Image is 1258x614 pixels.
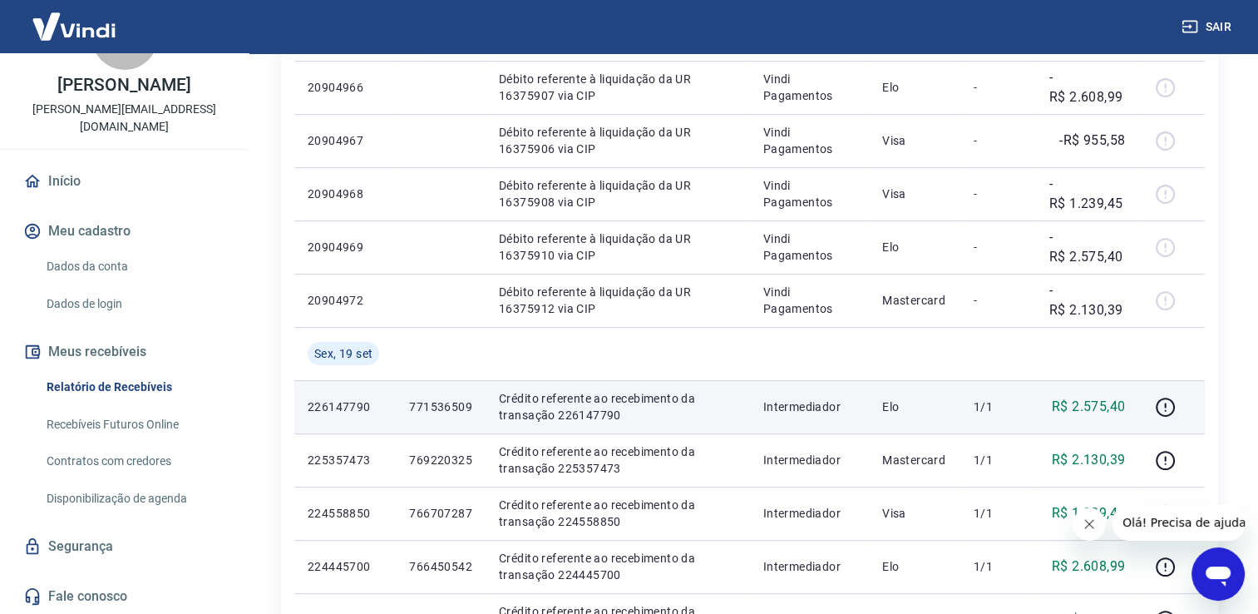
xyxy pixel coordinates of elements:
a: Relatório de Recebíveis [40,370,229,404]
p: Débito referente à liquidação da UR 16375910 via CIP [499,230,737,264]
a: Dados da conta [40,250,229,284]
p: Intermediador [763,399,856,415]
p: Visa [882,186,947,202]
p: -R$ 2.608,99 [1049,67,1125,107]
a: Início [20,163,229,200]
span: Olá! Precisa de ajuda? [10,12,140,25]
a: Dados de login [40,287,229,321]
button: Sair [1178,12,1238,42]
p: R$ 2.575,40 [1052,397,1125,417]
p: 1/1 [974,505,1023,522]
p: R$ 2.608,99 [1052,557,1125,577]
button: Meus recebíveis [20,334,229,370]
p: Débito referente à liquidação da UR 16375912 via CIP [499,284,737,317]
p: Mastercard [882,292,947,309]
p: -R$ 955,58 [1059,131,1125,151]
p: Vindi Pagamentos [763,230,856,264]
p: [PERSON_NAME][EMAIL_ADDRESS][DOMAIN_NAME] [13,101,235,136]
p: -R$ 2.130,39 [1049,280,1125,320]
iframe: Mensagem da empresa [1112,504,1245,541]
p: Vindi Pagamentos [763,284,856,317]
p: 771536509 [409,399,472,415]
p: Elo [882,79,947,96]
p: 20904967 [308,132,382,149]
a: Segurança [20,528,229,565]
p: Débito referente à liquidação da UR 16375906 via CIP [499,124,737,157]
p: R$ 1.239,45 [1052,503,1125,523]
p: R$ 2.130,39 [1052,450,1125,470]
p: 766450542 [409,558,472,575]
span: Sex, 19 set [314,345,372,362]
p: 1/1 [974,558,1023,575]
p: - [974,239,1023,255]
p: Elo [882,239,947,255]
iframe: Botão para abrir a janela de mensagens [1191,547,1245,601]
p: 20904972 [308,292,382,309]
p: Elo [882,399,947,415]
iframe: Fechar mensagem [1073,508,1106,541]
p: Crédito referente ao recebimento da transação 224445700 [499,550,737,583]
p: 769220325 [409,452,472,468]
p: Débito referente à liquidação da UR 16375908 via CIP [499,177,737,210]
p: Vindi Pagamentos [763,177,856,210]
p: 1/1 [974,399,1023,415]
p: 226147790 [308,399,382,415]
p: Mastercard [882,452,947,468]
p: 20904968 [308,186,382,202]
p: Crédito referente ao recebimento da transação 225357473 [499,443,737,477]
p: - [974,292,1023,309]
p: Intermediador [763,558,856,575]
p: 224445700 [308,558,382,575]
p: - [974,79,1023,96]
p: 20904969 [308,239,382,255]
a: Recebíveis Futuros Online [40,408,229,442]
p: 225357473 [308,452,382,468]
p: 20904966 [308,79,382,96]
p: Visa [882,132,947,149]
a: Contratos com credores [40,444,229,478]
p: 1/1 [974,452,1023,468]
a: Disponibilização de agenda [40,482,229,516]
p: -R$ 1.239,45 [1049,174,1125,214]
p: - [974,132,1023,149]
p: [PERSON_NAME] [57,77,190,94]
p: Crédito referente ao recebimento da transação 224558850 [499,497,737,530]
p: 224558850 [308,505,382,522]
p: Visa [882,505,947,522]
p: Crédito referente ao recebimento da transação 226147790 [499,390,737,423]
p: Elo [882,558,947,575]
p: Vindi Pagamentos [763,124,856,157]
p: Vindi Pagamentos [763,71,856,104]
p: Intermediador [763,452,856,468]
button: Meu cadastro [20,213,229,250]
p: Débito referente à liquidação da UR 16375907 via CIP [499,71,737,104]
img: Vindi [20,1,128,52]
p: -R$ 2.575,40 [1049,227,1125,267]
p: 766707287 [409,505,472,522]
p: - [974,186,1023,202]
p: Intermediador [763,505,856,522]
